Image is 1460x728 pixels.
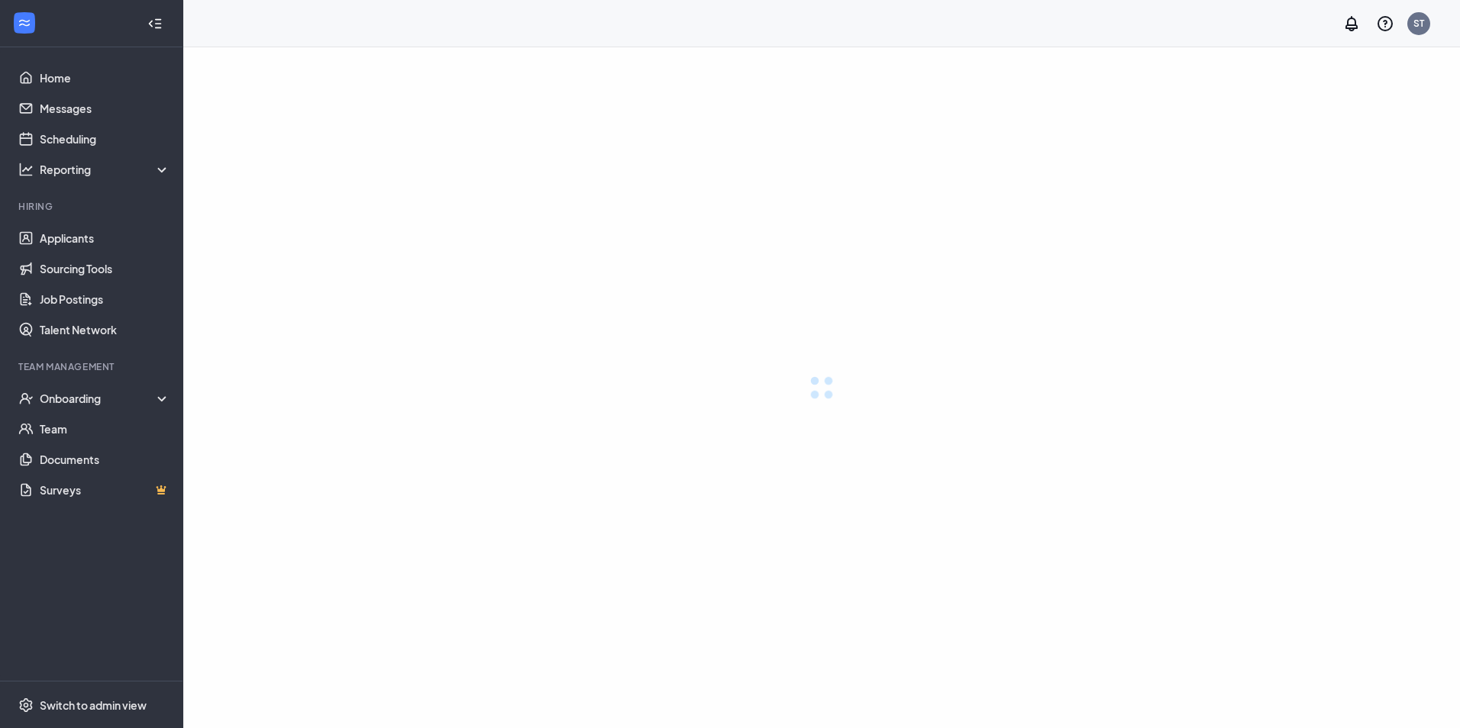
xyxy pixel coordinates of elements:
[147,16,163,31] svg: Collapse
[40,223,170,253] a: Applicants
[40,162,171,177] div: Reporting
[40,391,171,406] div: Onboarding
[40,93,170,124] a: Messages
[18,360,167,373] div: Team Management
[17,15,32,31] svg: WorkstreamLogo
[40,444,170,475] a: Documents
[18,162,34,177] svg: Analysis
[18,200,167,213] div: Hiring
[40,63,170,93] a: Home
[40,253,170,284] a: Sourcing Tools
[40,475,170,505] a: SurveysCrown
[1342,14,1361,33] svg: Notifications
[1413,17,1424,30] div: ST
[40,124,170,154] a: Scheduling
[40,697,147,713] div: Switch to admin view
[40,284,170,314] a: Job Postings
[18,697,34,713] svg: Settings
[18,391,34,406] svg: UserCheck
[1376,14,1394,33] svg: QuestionInfo
[40,414,170,444] a: Team
[40,314,170,345] a: Talent Network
